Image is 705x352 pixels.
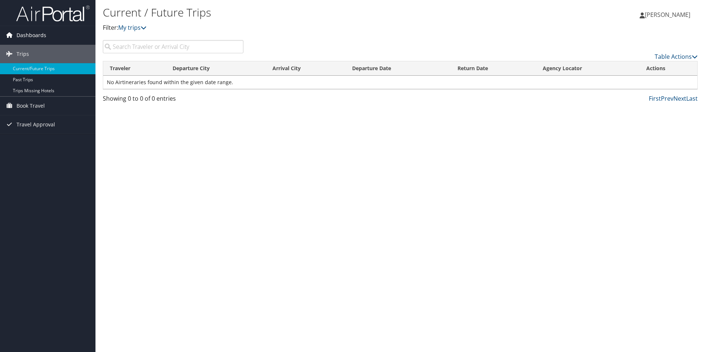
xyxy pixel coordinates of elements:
img: airportal-logo.png [16,5,90,22]
span: [PERSON_NAME] [645,11,690,19]
a: Next [673,94,686,103]
a: Last [686,94,698,103]
th: Departure City: activate to sort column ascending [166,61,266,76]
h1: Current / Future Trips [103,5,499,20]
a: Prev [661,94,673,103]
a: My trips [118,24,147,32]
span: Book Travel [17,97,45,115]
th: Return Date: activate to sort column ascending [451,61,536,76]
th: Traveler: activate to sort column ascending [103,61,166,76]
th: Agency Locator: activate to sort column ascending [536,61,640,76]
input: Search Traveler or Arrival City [103,40,243,53]
div: Showing 0 to 0 of 0 entries [103,94,243,107]
a: [PERSON_NAME] [640,4,698,26]
span: Dashboards [17,26,46,44]
p: Filter: [103,23,499,33]
th: Arrival City: activate to sort column ascending [266,61,346,76]
a: First [649,94,661,103]
th: Actions [640,61,697,76]
span: Travel Approval [17,115,55,134]
span: Trips [17,45,29,63]
th: Departure Date: activate to sort column descending [346,61,451,76]
a: Table Actions [655,53,698,61]
td: No Airtineraries found within the given date range. [103,76,697,89]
